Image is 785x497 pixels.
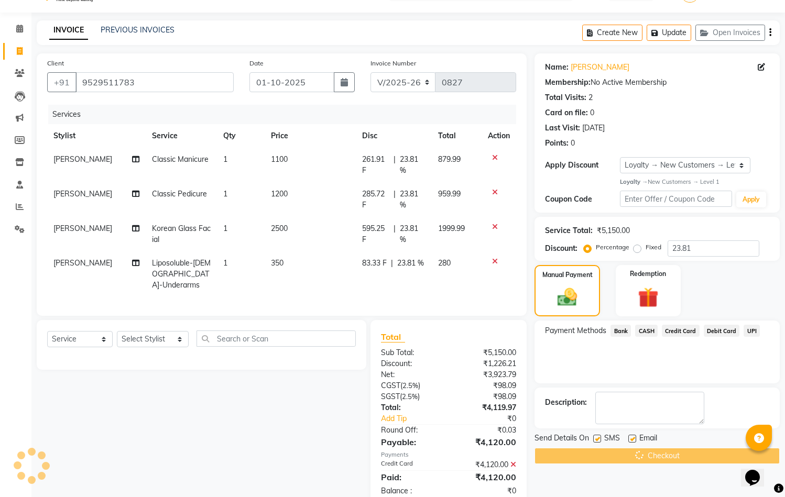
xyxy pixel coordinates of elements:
[610,325,631,337] span: Bank
[152,224,211,244] span: Korean Glass Facial
[741,455,775,487] iframe: chat widget
[152,258,211,290] span: Liposoluble-[DEMOGRAPHIC_DATA]-Underarms
[265,124,356,148] th: Price
[373,471,449,483] div: Paid:
[47,72,77,92] button: +91
[438,258,451,268] span: 280
[545,160,620,171] div: Apply Discount
[551,286,583,308] img: _cash.svg
[449,459,524,470] div: ₹4,120.00
[449,347,524,358] div: ₹5,150.00
[271,224,288,233] span: 2500
[362,189,389,211] span: 285.72 F
[394,154,396,176] span: |
[545,107,588,118] div: Card on file:
[217,124,265,148] th: Qty
[604,433,620,446] span: SMS
[400,223,426,245] span: 23.81 %
[695,25,765,41] button: Open Invoices
[373,425,449,436] div: Round Off:
[432,124,482,148] th: Total
[373,358,449,369] div: Discount:
[438,154,461,164] span: 879.99
[271,154,288,164] span: 1100
[449,358,524,369] div: ₹1,226.21
[635,325,658,337] span: CASH
[620,178,648,185] strong: Loyalty →
[631,285,664,310] img: _gift.svg
[373,485,449,496] div: Balance :
[449,391,524,402] div: ₹98.09
[545,77,769,88] div: No Active Membership
[571,138,575,149] div: 0
[449,402,524,413] div: ₹4,119.97
[400,154,426,176] span: 23.81 %
[223,154,227,164] span: 1
[381,450,517,459] div: Payments
[373,380,449,391] div: ( )
[461,413,524,424] div: ₹0
[373,402,449,413] div: Total:
[630,269,666,279] label: Redemption
[381,392,400,401] span: SGST
[620,191,732,207] input: Enter Offer / Coupon Code
[152,189,207,198] span: Classic Pedicure
[381,381,400,390] span: CGST
[373,436,449,448] div: Payable:
[449,436,524,448] div: ₹4,120.00
[542,270,593,280] label: Manual Payment
[402,392,418,401] span: 2.5%
[152,154,209,164] span: Classic Manicure
[545,194,620,205] div: Coupon Code
[249,59,264,68] label: Date
[223,258,227,268] span: 1
[545,77,591,88] div: Membership:
[545,123,580,134] div: Last Visit:
[449,380,524,391] div: ₹98.09
[47,124,146,148] th: Stylist
[545,62,569,73] div: Name:
[590,107,594,118] div: 0
[356,124,432,148] th: Disc
[744,325,760,337] span: UPI
[482,124,516,148] th: Action
[49,21,88,40] a: INVOICE
[271,189,288,198] span: 1200
[704,325,740,337] span: Debit Card
[394,189,396,211] span: |
[362,154,389,176] span: 261.91 F
[223,189,227,198] span: 1
[53,189,112,198] span: [PERSON_NAME]
[47,59,64,68] label: Client
[101,25,175,35] a: PREVIOUS INVOICES
[397,258,424,269] span: 23.81 %
[449,471,524,483] div: ₹4,120.00
[545,138,569,149] div: Points:
[646,242,661,252] label: Fixed
[620,178,769,186] div: New Customers → Level 1
[438,189,461,198] span: 959.99
[362,258,387,269] span: 83.33 F
[449,485,524,496] div: ₹0
[53,154,112,164] span: [PERSON_NAME]
[362,223,389,245] span: 595.25 F
[449,369,524,380] div: ₹3,923.79
[545,243,577,254] div: Discount:
[662,325,700,337] span: Credit Card
[373,347,449,358] div: Sub Total:
[545,397,587,408] div: Description:
[582,25,642,41] button: Create New
[146,124,217,148] th: Service
[373,413,461,424] a: Add Tip
[197,330,356,347] input: Search or Scan
[381,332,405,343] span: Total
[449,425,524,436] div: ₹0.03
[223,224,227,233] span: 1
[53,258,112,268] span: [PERSON_NAME]
[373,459,449,470] div: Credit Card
[545,325,606,336] span: Payment Methods
[545,225,593,236] div: Service Total:
[588,92,593,103] div: 2
[75,72,234,92] input: Search by Name/Mobile/Email/Code
[545,92,586,103] div: Total Visits:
